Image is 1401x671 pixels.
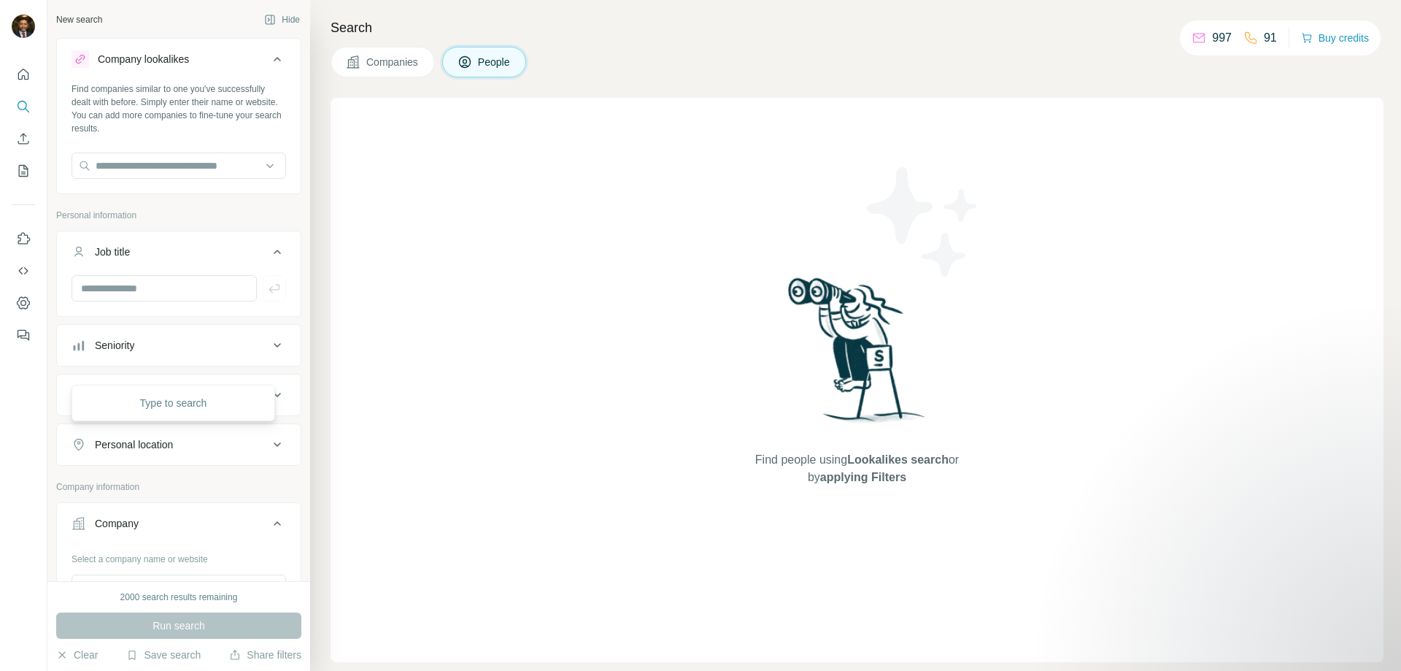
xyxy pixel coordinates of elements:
[478,55,512,69] span: People
[57,506,301,547] button: Company
[12,93,35,120] button: Search
[56,13,102,26] div: New search
[12,61,35,88] button: Quick start
[12,126,35,152] button: Enrich CSV
[12,322,35,348] button: Feedback
[72,547,286,566] div: Select a company name or website
[95,437,173,452] div: Personal location
[847,453,949,466] span: Lookalikes search
[1351,621,1386,656] iframe: Intercom live chat
[95,338,134,353] div: Seniority
[56,209,301,222] p: Personal information
[254,9,310,31] button: Hide
[120,591,238,604] div: 2000 search results remaining
[57,42,301,83] button: Company lookalikes
[98,52,189,66] div: Company lookalikes
[12,15,35,38] img: Avatar
[57,427,301,462] button: Personal location
[12,290,35,316] button: Dashboard
[740,451,973,486] span: Find people using or by
[126,648,201,662] button: Save search
[1212,29,1232,47] p: 997
[12,258,35,284] button: Use Surfe API
[331,18,1383,38] h4: Search
[75,388,271,418] div: Type to search
[56,480,301,494] p: Company information
[57,234,301,275] button: Job title
[820,471,906,483] span: applying Filters
[12,226,35,252] button: Use Surfe on LinkedIn
[366,55,420,69] span: Companies
[95,516,139,531] div: Company
[57,377,301,413] button: Department
[12,158,35,184] button: My lists
[57,328,301,363] button: Seniority
[95,245,130,259] div: Job title
[781,274,933,437] img: Surfe Illustration - Woman searching with binoculars
[857,156,989,288] img: Surfe Illustration - Stars
[229,648,301,662] button: Share filters
[72,83,286,135] div: Find companies similar to one you've successfully dealt with before. Simply enter their name or w...
[1264,29,1277,47] p: 91
[56,648,98,662] button: Clear
[1301,28,1369,48] button: Buy credits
